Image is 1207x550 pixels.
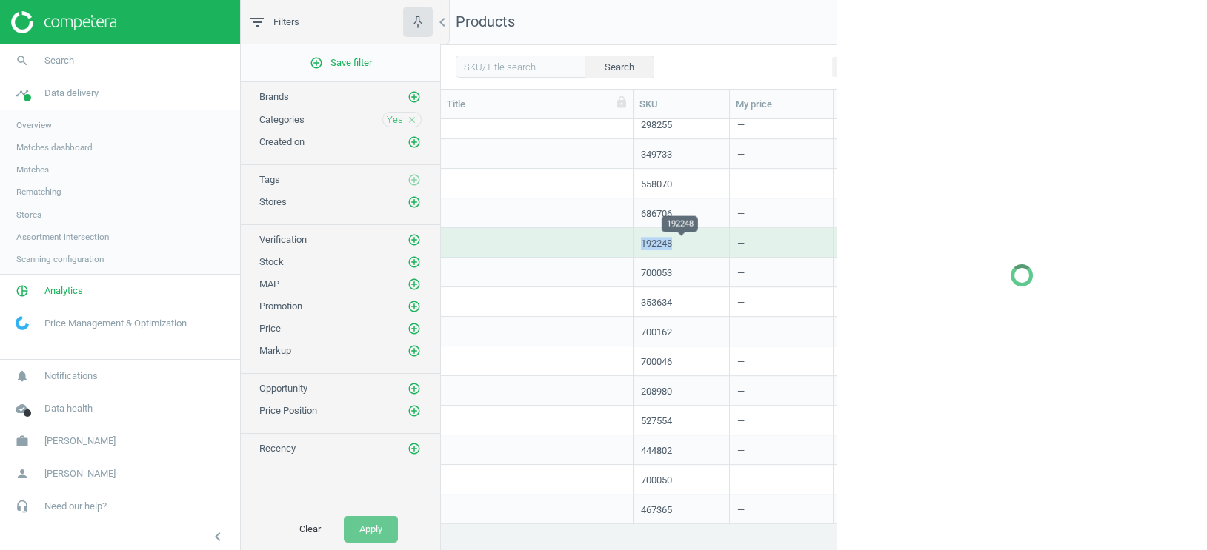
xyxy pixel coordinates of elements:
span: Stores [16,209,41,221]
button: add_circle_outline [407,299,422,314]
span: Save filter [310,56,372,70]
span: Matches [16,164,49,175]
i: add_circle_outline [408,135,421,149]
div: — [737,118,745,137]
div: — [737,355,745,374]
div: SKU [639,98,723,111]
span: [PERSON_NAME] [44,467,116,480]
span: Notifications [44,369,98,383]
div: 700162 [641,326,722,339]
button: add_circle_outline [407,277,422,292]
i: add_circle_outline [408,233,421,247]
i: search [8,47,36,75]
i: timeline [8,79,36,107]
i: add_circle_outline [408,195,421,209]
i: add_circle_outline [408,255,421,269]
button: add_circle_outline [407,195,422,209]
span: MAP [259,278,279,289]
i: work [8,427,36,455]
span: Stores [259,196,287,207]
button: add_circle_outline [407,135,422,150]
input: SKU/Title search [456,56,585,78]
span: Stock [259,256,284,267]
div: — [737,415,745,433]
span: Markup [259,345,291,356]
div: 700050 [641,474,722,487]
span: Search [44,54,74,67]
button: chevron_left [199,527,236,546]
img: ajHJNr6hYgQAAAAASUVORK5CYII= [11,11,116,33]
div: — [737,266,745,285]
i: person [8,460,36,488]
button: add_circle_outline [407,441,422,456]
div: 700046 [641,355,722,369]
button: add_circle_outline [407,90,422,104]
span: Rematching [16,186,61,198]
i: add_circle_outline [310,56,323,70]
span: Verification [259,234,307,245]
div: — [737,148,745,167]
div: 467365 [641,503,722,517]
span: Filters [273,16,299,29]
span: Matches dashboard [16,141,93,153]
div: — [737,207,745,226]
span: Recency [259,443,296,454]
div: 208980 [641,385,722,398]
button: add_circle_outline [407,321,422,336]
i: add_circle_outline [408,404,421,417]
div: — [737,503,745,522]
button: add_circle_outline [407,255,422,269]
div: 686706 [641,207,722,221]
button: Clear [284,516,336,543]
button: Search [585,56,654,78]
span: Products [456,13,515,30]
div: 353634 [641,296,722,309]
i: chevron_left [433,13,451,31]
button: add_circle_outline [407,172,422,187]
span: Data delivery [44,87,99,100]
i: add_circle_outline [408,442,421,455]
button: add_circle_outlineSave filter [241,48,440,78]
i: add_circle_outline [408,300,421,313]
div: grid [441,119,1207,523]
span: Price Position [259,405,317,416]
div: Title [447,98,627,111]
span: Opportunity [259,383,307,394]
i: add_circle_outline [408,344,421,358]
div: 298255 [641,118,722,132]
div: 444802 [641,444,722,457]
button: add_circle_outline [407,343,422,358]
div: — [737,178,745,196]
div: 192248 [641,237,722,250]
span: Need our help? [44,500,107,513]
div: 700053 [641,266,722,280]
button: add_circle_outline [407,232,422,247]
span: Brands [259,91,289,102]
span: Tags [259,174,280,185]
i: filter_list [248,13,266,31]
span: Price Management & Optimization [44,317,187,330]
span: Promotion [259,301,302,312]
div: — [737,474,745,492]
i: add_circle_outline [408,278,421,291]
div: 527554 [641,415,722,428]
button: Select all on page (67) [832,57,942,78]
i: chevron_left [209,528,227,546]
i: headset_mic [8,492,36,520]
span: Overview [16,119,52,131]
i: cloud_done [8,395,36,423]
button: add_circle_outline [407,381,422,396]
div: — [737,444,745,463]
div: — [737,326,745,344]
div: 349733 [641,148,722,161]
i: add_circle_outline [408,90,421,104]
div: — [737,296,745,315]
i: notifications [8,362,36,390]
span: Price [259,323,281,334]
div: 192248 [662,215,698,232]
div: 558070 [641,178,722,191]
span: Yes [387,113,403,127]
div: — [737,385,745,403]
span: Created on [259,136,305,147]
div: — [737,237,745,255]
